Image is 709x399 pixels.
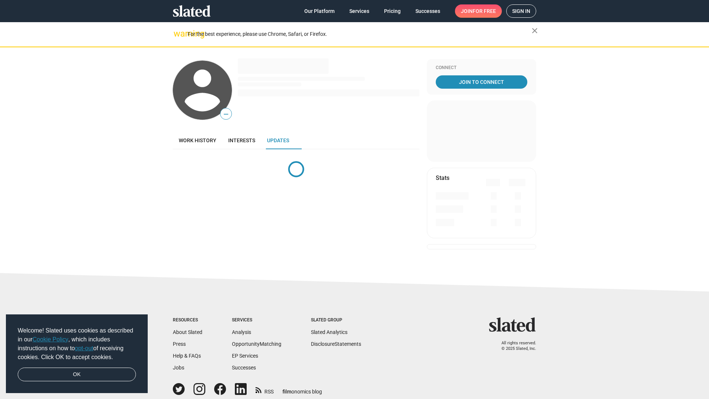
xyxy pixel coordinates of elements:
a: Successes [232,365,256,371]
div: Slated Group [311,317,361,323]
span: Pricing [384,4,401,18]
span: Join To Connect [437,75,526,89]
mat-card-title: Stats [436,174,449,182]
a: Cookie Policy [32,336,68,342]
a: Work history [173,132,222,149]
a: Pricing [378,4,407,18]
a: Help & FAQs [173,353,201,359]
span: Services [349,4,369,18]
div: cookieconsent [6,314,148,393]
mat-icon: close [530,26,539,35]
a: About Slated [173,329,202,335]
span: Welcome! Slated uses cookies as described in our , which includes instructions on how to of recei... [18,326,136,362]
a: Joinfor free [455,4,502,18]
span: Work history [179,137,216,143]
span: Updates [267,137,289,143]
div: Resources [173,317,202,323]
a: Interests [222,132,261,149]
a: Sign in [506,4,536,18]
a: EP Services [232,353,258,359]
a: Our Platform [298,4,340,18]
a: Analysis [232,329,251,335]
p: All rights reserved. © 2025 Slated, Inc. [494,341,536,351]
a: dismiss cookie message [18,368,136,382]
span: — [220,109,232,119]
a: RSS [256,384,274,395]
a: filmonomics blog [282,382,322,395]
div: For the best experience, please use Chrome, Safari, or Firefox. [188,29,532,39]
a: Slated Analytics [311,329,347,335]
a: Press [173,341,186,347]
span: Our Platform [304,4,335,18]
span: for free [473,4,496,18]
span: Successes [415,4,440,18]
a: opt-out [75,345,93,351]
a: DisclosureStatements [311,341,361,347]
span: Sign in [512,5,530,17]
span: Join [461,4,496,18]
mat-icon: warning [174,29,182,38]
a: Updates [261,132,295,149]
div: Connect [436,65,527,71]
a: Services [343,4,375,18]
a: Join To Connect [436,75,527,89]
span: film [282,389,291,395]
span: Interests [228,137,255,143]
a: Jobs [173,365,184,371]
a: Successes [410,4,446,18]
div: Services [232,317,281,323]
a: OpportunityMatching [232,341,281,347]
